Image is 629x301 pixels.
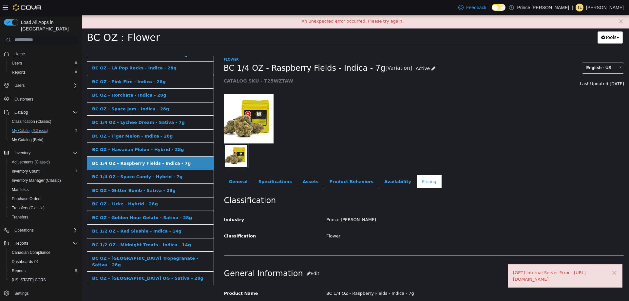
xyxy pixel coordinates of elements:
a: Dashboards [7,257,81,266]
p: [PERSON_NAME] [586,4,624,11]
button: Home [1,49,81,59]
div: BC OZ - Glitter Bomb - Sativa - 28g [10,172,94,179]
span: Inventory Manager (Classic) [9,177,78,184]
span: Last Updated: [498,66,528,71]
h2: General Information [142,253,542,265]
button: Catalog [12,108,30,116]
span: Customers [12,95,78,103]
span: BC OZ : Flower [5,17,78,28]
span: Users [14,83,25,88]
a: Inventory Manager (Classic) [9,177,64,184]
span: Operations [12,226,78,234]
span: My Catalog (Beta) [9,136,78,144]
div: BC 1/2 OZ - Midnight Treats - Indica - 14g [10,227,109,233]
span: Reports [12,70,26,75]
div: BC OZ - Horchata - Indica - 28g [10,77,84,84]
button: Reports [1,239,81,248]
span: Canadian Compliance [12,250,50,255]
span: Transfers (Classic) [9,204,78,212]
span: Settings [12,289,78,297]
span: Product Name [142,276,176,281]
span: [US_STATE] CCRS [12,277,46,283]
a: Reports [9,267,28,275]
span: Reports [12,239,78,247]
button: Purchase Orders [7,194,81,203]
button: Transfers [7,213,81,222]
span: Users [12,61,22,66]
span: Inventory [14,150,30,156]
button: Users [7,59,81,68]
div: BC OZ - Tiger Melon - Indica - 28g [10,118,91,124]
button: Users [12,82,27,89]
a: Manifests [9,186,31,194]
button: Adjustments (Classic) [7,158,81,167]
div: BC OZ - Pink Fire - Indica - 28g [10,64,84,70]
span: Transfers [12,215,28,220]
span: Classification (Classic) [12,119,51,124]
button: Catalog [1,108,81,117]
span: Classification (Classic) [9,118,78,125]
h5: CATALOG SKU - T25WZTAW [142,63,440,69]
img: Cova [13,4,42,11]
button: [US_STATE] CCRS [7,275,81,285]
span: Home [14,51,25,57]
div: BC 1/4 OZ - Raspberry Fields - Indica - 7g [239,273,547,284]
a: Purchase Orders [9,195,44,203]
span: Washington CCRS [9,276,78,284]
a: Settings [12,290,31,297]
img: 150 [142,79,192,128]
h2: Classification [142,180,542,191]
div: Flower [239,216,547,227]
span: Dashboards [9,258,78,266]
button: Reports [12,239,31,247]
span: Users [12,82,78,89]
a: Availability [297,160,334,174]
button: × [529,254,535,261]
span: Operations [14,228,34,233]
span: Active [334,51,348,56]
div: BC 1/2 OZ - Red Slushie - Indica - 14g [10,213,100,219]
a: Reports [9,68,28,76]
div: BC OZ - Lickz - Hybrid - 28g [10,186,76,192]
span: Inventory Count [9,167,78,175]
button: Inventory Manager (Classic) [7,176,81,185]
button: Settings [1,289,81,298]
span: Adjustments (Classic) [9,158,78,166]
span: Reports [9,267,78,275]
button: Canadian Compliance [7,248,81,257]
a: Customers [12,95,36,103]
span: Catalog [14,110,28,115]
span: Purchase Orders [12,196,42,201]
span: Catalog [12,108,78,116]
a: My Catalog (Beta) [9,136,46,144]
span: Users [9,59,78,67]
div: BC 1/4 OZ - Raspberry Fields - Indica - 7g [10,145,109,152]
span: My Catalog (Beta) [12,137,44,142]
button: Classification (Classic) [7,117,81,126]
div: BC OZ - Golden Hour Gelato - Sativa - 28g [10,199,110,206]
span: Purchase Orders [9,195,78,203]
button: Reports [7,68,81,77]
button: Operations [12,226,36,234]
span: Inventory Manager (Classic) [12,178,61,183]
span: My Catalog (Classic) [12,128,48,133]
button: Manifests [7,185,81,194]
p: Prince [PERSON_NAME] [517,4,569,11]
span: [DATE] [528,66,542,71]
small: [Variation] [304,51,330,56]
button: Transfers (Classic) [7,203,81,213]
span: Feedback [466,4,486,11]
span: TL [577,4,582,11]
span: Reports [9,68,78,76]
div: BC OZ - Hawaiian Melon - Hybrid - 28g [10,131,102,138]
a: Pricing [335,160,360,174]
span: Customers [14,97,33,102]
div: BC OZ - [GEOGRAPHIC_DATA] Tropegranate - Sativa - 28g [10,240,127,253]
span: Reports [12,268,26,273]
span: Inventory [12,149,78,157]
span: Inventory Count [12,169,40,174]
a: Classification (Classic) [9,118,54,125]
a: Transfers [9,213,31,221]
button: Inventory [1,148,81,158]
